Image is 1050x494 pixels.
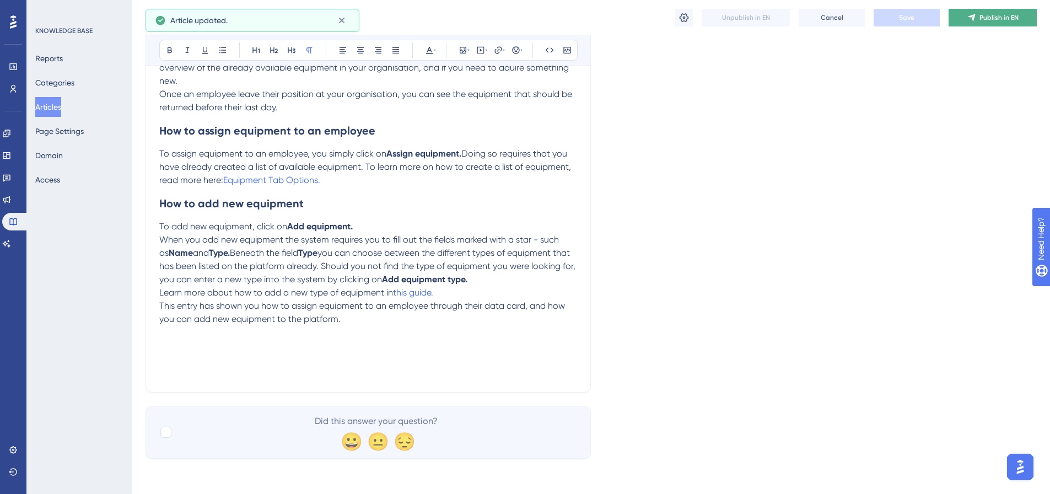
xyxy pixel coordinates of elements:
[169,248,193,258] strong: Name
[702,9,790,26] button: Unpublish in EN
[159,148,386,159] span: To assign equipment to an employee, you simply click on
[287,221,353,232] strong: Add equipment.
[209,248,230,258] strong: Type.
[35,97,61,117] button: Articles
[26,3,69,16] span: Need Help?
[170,14,228,27] span: Article updated.
[35,73,74,93] button: Categories
[159,197,304,210] strong: How to add new equipment
[393,287,433,298] a: this guide.
[35,26,93,35] div: KNOWLEDGE BASE
[193,248,209,258] span: and
[821,13,843,22] span: Cancel
[386,148,461,159] strong: Assign equipment.
[223,175,320,185] a: Equipment Tab Options.
[35,170,60,190] button: Access
[799,9,865,26] button: Cancel
[298,248,317,258] strong: Type
[159,148,573,185] span: Doing so requires that you have already created a list of available equipment. To learn more on h...
[35,146,63,165] button: Domain
[35,121,84,141] button: Page Settings
[874,9,940,26] button: Save
[35,49,63,68] button: Reports
[159,287,393,298] span: Learn more about how to add a new type of equipment in
[979,13,1019,22] span: Publish in EN
[159,124,375,137] strong: How to assign equipment to an employee
[315,415,438,428] span: Did this answer your question?
[159,248,578,284] span: you can choose between the different types of equipment that has been listed on the platform alre...
[230,248,298,258] span: Beneath the field
[382,274,467,284] strong: Add equipment type.
[949,9,1037,26] button: Publish in EN
[159,89,574,112] span: Once an employee leave their position at your organisation, you can see the equipment that should...
[159,36,576,86] span: The function Equipment allows you to keep track of the equipment that is out on loan to the emplo...
[159,300,567,324] span: This entry has shown you how to assign equipment to an employee through their data card, and how ...
[1004,450,1037,484] iframe: UserGuiding AI Assistant Launcher
[899,13,914,22] span: Save
[159,234,561,258] span: When you add new equipment the system requires you to fill out the fields marked with a star - su...
[159,221,287,232] span: To add new equipment, click on
[722,13,770,22] span: Unpublish in EN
